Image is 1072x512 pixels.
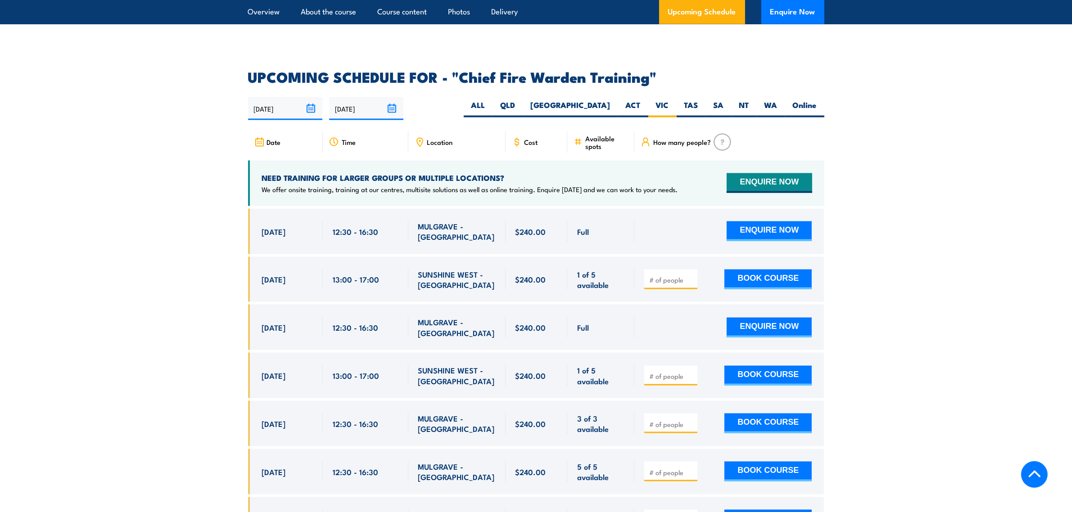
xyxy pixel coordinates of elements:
[493,100,523,117] label: QLD
[262,467,286,477] span: [DATE]
[724,413,812,433] button: BOOK COURSE
[516,322,546,332] span: $240.00
[649,275,694,284] input: # of people
[418,269,496,290] span: SUNSHINE WEST - [GEOGRAPHIC_DATA]
[724,366,812,386] button: BOOK COURSE
[516,467,546,477] span: $240.00
[727,173,812,193] button: ENQUIRE NOW
[333,274,379,284] span: 13:00 - 17:00
[262,418,286,429] span: [DATE]
[516,226,546,237] span: $240.00
[262,322,286,332] span: [DATE]
[333,322,378,332] span: 12:30 - 16:30
[262,185,678,194] p: We offer onsite training, training at our centres, multisite solutions as well as online training...
[516,274,546,284] span: $240.00
[577,413,624,434] span: 3 of 3 available
[727,318,812,337] button: ENQUIRE NOW
[418,365,496,386] span: SUNSHINE WEST - [GEOGRAPHIC_DATA]
[333,418,378,429] span: 12:30 - 16:30
[248,70,824,83] h2: UPCOMING SCHEDULE FOR - "Chief Fire Warden Training"
[464,100,493,117] label: ALL
[262,226,286,237] span: [DATE]
[653,138,711,146] span: How many people?
[333,370,379,381] span: 13:00 - 17:00
[724,269,812,289] button: BOOK COURSE
[523,100,618,117] label: [GEOGRAPHIC_DATA]
[525,138,538,146] span: Cost
[577,269,624,290] span: 1 of 5 available
[649,420,694,429] input: # of people
[262,274,286,284] span: [DATE]
[418,413,496,434] span: MULGRAVE - [GEOGRAPHIC_DATA]
[329,97,403,120] input: To date
[418,221,496,242] span: MULGRAVE - [GEOGRAPHIC_DATA]
[585,135,628,150] span: Available spots
[706,100,732,117] label: SA
[757,100,785,117] label: WA
[333,226,378,237] span: 12:30 - 16:30
[418,461,496,482] span: MULGRAVE - [GEOGRAPHIC_DATA]
[516,370,546,381] span: $240.00
[333,467,378,477] span: 12:30 - 16:30
[418,317,496,338] span: MULGRAVE - [GEOGRAPHIC_DATA]
[262,370,286,381] span: [DATE]
[618,100,648,117] label: ACT
[727,221,812,241] button: ENQUIRE NOW
[649,372,694,381] input: # of people
[785,100,824,117] label: Online
[267,138,281,146] span: Date
[516,418,546,429] span: $240.00
[262,173,678,183] h4: NEED TRAINING FOR LARGER GROUPS OR MULTIPLE LOCATIONS?
[248,97,322,120] input: From date
[648,100,677,117] label: VIC
[649,468,694,477] input: # of people
[577,322,589,332] span: Full
[577,365,624,386] span: 1 of 5 available
[427,138,453,146] span: Location
[342,138,356,146] span: Time
[677,100,706,117] label: TAS
[577,226,589,237] span: Full
[724,462,812,481] button: BOOK COURSE
[577,461,624,482] span: 5 of 5 available
[732,100,757,117] label: NT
